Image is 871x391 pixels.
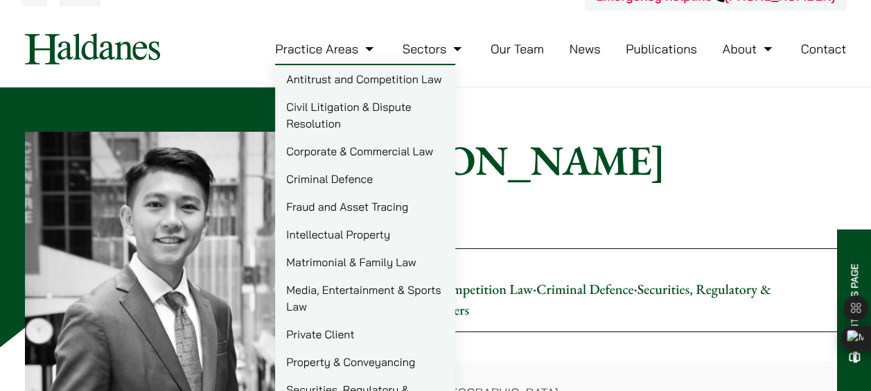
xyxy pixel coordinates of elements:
a: Criminal Defence [275,165,455,193]
img: Logo of Haldanes [25,33,160,64]
a: Publications [626,41,697,57]
p: • • [335,248,846,332]
p: Associate [335,196,846,223]
a: Practice Areas [275,41,377,57]
a: Intellectual Property [275,220,455,248]
h1: [PERSON_NAME] [335,135,846,185]
a: Our Team [491,41,544,57]
a: Contact [800,41,846,57]
a: News [570,41,601,57]
a: Corporate & Commercial Law [275,137,455,165]
a: Fraud and Asset Tracing [275,193,455,220]
a: Antitrust and Competition Law [357,280,533,298]
a: Criminal Defence [536,280,633,298]
a: Private Client [275,320,455,348]
a: Matrimonial & Family Law [275,248,455,276]
a: About [722,41,775,57]
a: Civil Litigation & Dispute Resolution [275,93,455,137]
a: Antitrust and Competition Law [275,65,455,93]
a: Property & Conveyancing [275,348,455,376]
a: Media, Entertainment & Sports Law [275,276,455,320]
a: Sectors [403,41,465,57]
